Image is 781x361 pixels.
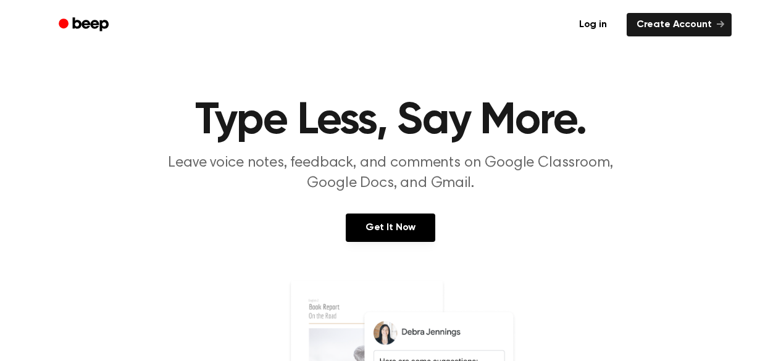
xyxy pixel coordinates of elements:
p: Leave voice notes, feedback, and comments on Google Classroom, Google Docs, and Gmail. [154,153,628,194]
a: Get It Now [346,214,435,242]
a: Log in [567,10,619,39]
a: Beep [50,13,120,37]
a: Create Account [627,13,732,36]
h1: Type Less, Say More. [75,99,707,143]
